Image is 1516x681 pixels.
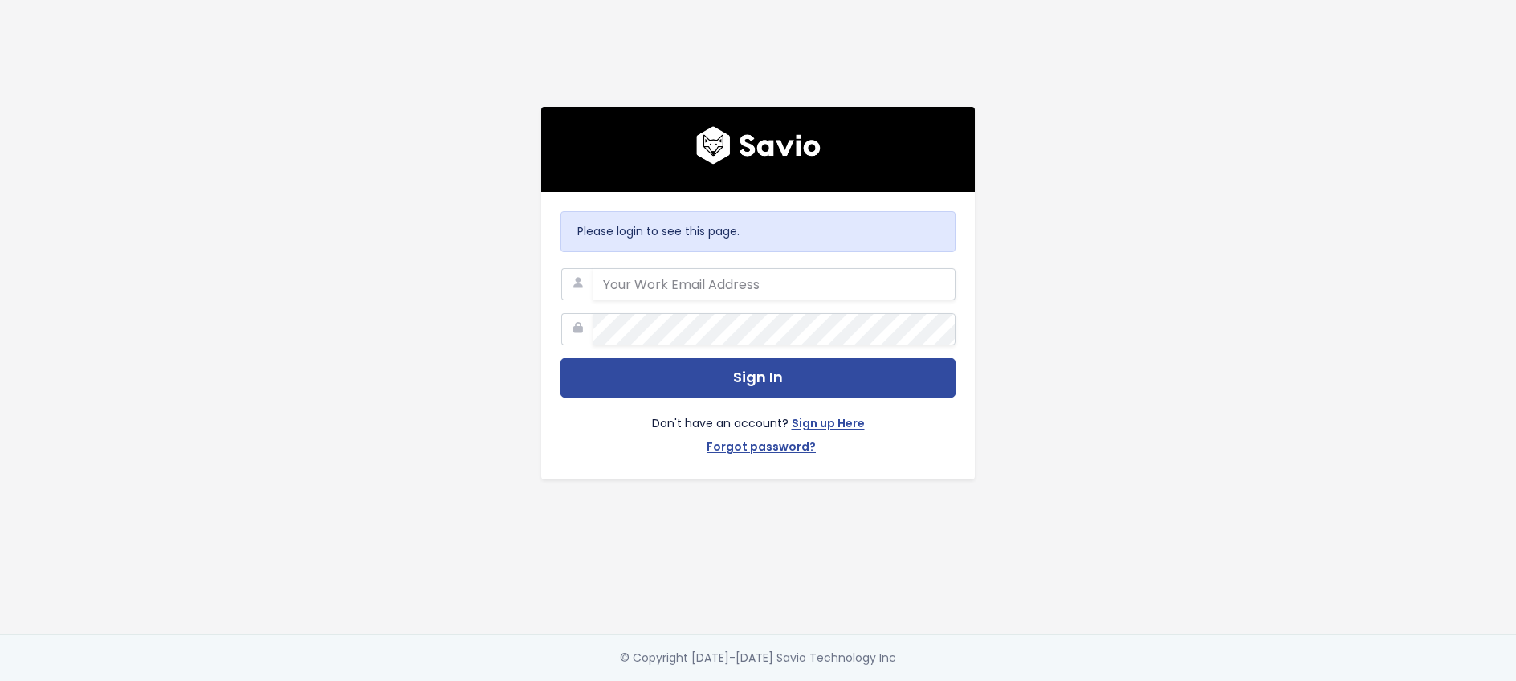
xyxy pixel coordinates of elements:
[620,648,896,668] div: © Copyright [DATE]-[DATE] Savio Technology Inc
[577,222,939,242] p: Please login to see this page.
[696,126,821,165] img: logo600x187.a314fd40982d.png
[707,437,816,460] a: Forgot password?
[593,268,956,300] input: Your Work Email Address
[792,414,865,437] a: Sign up Here
[560,398,956,460] div: Don't have an account?
[560,358,956,398] button: Sign In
